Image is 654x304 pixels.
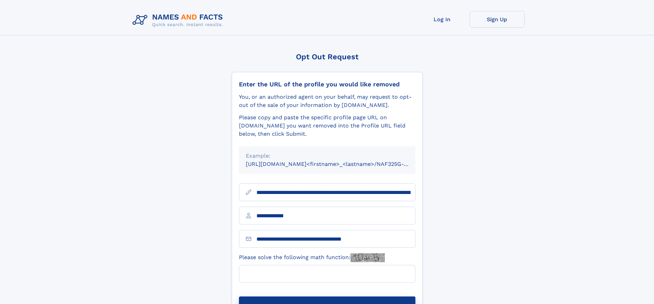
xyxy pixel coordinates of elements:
[246,161,428,167] small: [URL][DOMAIN_NAME]<firstname>_<lastname>/NAF325G-xxxxxxxx
[239,113,415,138] div: Please copy and paste the specific profile page URL on [DOMAIN_NAME] you want removed into the Pr...
[232,52,423,61] div: Opt Out Request
[470,11,525,28] a: Sign Up
[130,11,229,29] img: Logo Names and Facts
[239,81,415,88] div: Enter the URL of the profile you would like removed
[415,11,470,28] a: Log In
[239,93,415,109] div: You, or an authorized agent on your behalf, may request to opt-out of the sale of your informatio...
[246,152,409,160] div: Example:
[239,253,385,262] label: Please solve the following math function:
